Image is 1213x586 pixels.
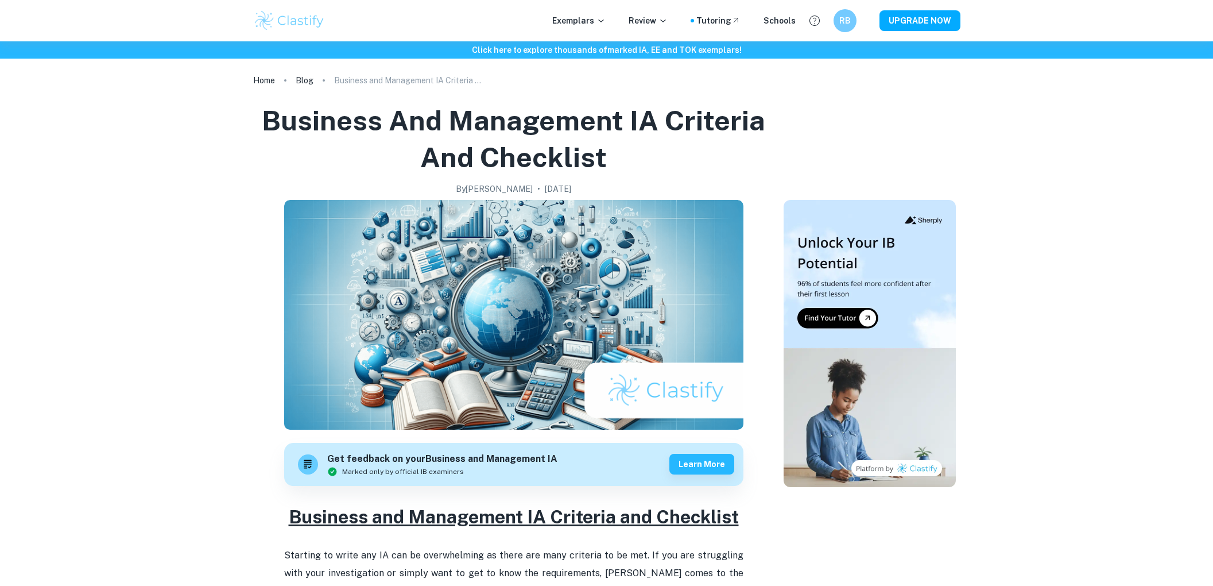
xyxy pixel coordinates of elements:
h6: RB [838,14,851,27]
a: Tutoring [696,14,741,27]
a: Blog [296,72,313,88]
button: UPGRADE NOW [879,10,960,31]
span: Marked only by official IB examiners [342,467,464,477]
img: Clastify logo [253,9,326,32]
h6: Click here to explore thousands of marked IA, EE and TOK exemplars ! [2,44,1211,56]
h2: By [PERSON_NAME] [456,183,533,195]
u: Business and Management IA Criteria and Checklist [289,506,739,527]
p: • [537,183,540,195]
a: Schools [764,14,796,27]
button: RB [834,9,857,32]
button: Learn more [669,454,734,475]
h1: Business and Management IA Criteria and Checklist [258,102,770,176]
a: Home [253,72,275,88]
a: Get feedback on yourBusiness and Management IAMarked only by official IB examinersLearn more [284,443,743,486]
img: Business and Management IA Criteria and Checklist cover image [284,200,743,430]
img: Thumbnail [784,200,956,487]
p: Exemplars [552,14,606,27]
p: Review [629,14,668,27]
button: Help and Feedback [805,11,824,30]
h6: Get feedback on your Business and Management IA [327,452,557,467]
p: Business and Management IA Criteria and Checklist [334,74,483,87]
h2: [DATE] [545,183,571,195]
